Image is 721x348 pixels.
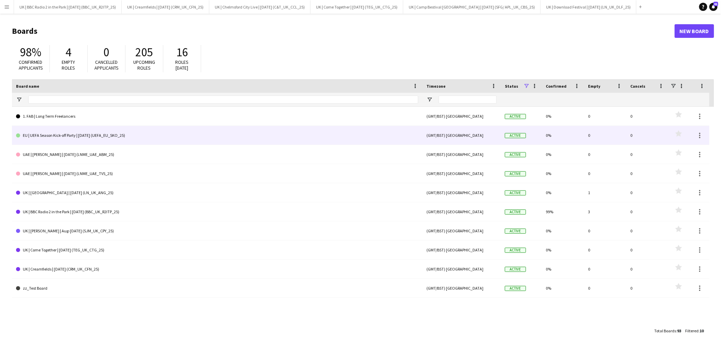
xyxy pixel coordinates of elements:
[426,84,446,89] span: Timezone
[626,241,669,259] div: 0
[104,45,109,60] span: 0
[655,328,676,333] span: Total Boards
[19,59,43,71] span: Confirmed applicants
[422,183,501,202] div: (GMT/BST) [GEOGRAPHIC_DATA]
[584,221,626,240] div: 0
[16,164,418,183] a: UAE | [PERSON_NAME] | [DATE] (LNME_UAE_TVS_25)
[626,183,669,202] div: 0
[422,145,501,164] div: (GMT/BST) [GEOGRAPHIC_DATA]
[422,107,501,126] div: (GMT/BST) [GEOGRAPHIC_DATA]
[12,26,675,36] h1: Boards
[626,221,669,240] div: 0
[584,202,626,221] div: 3
[709,3,718,11] a: 41
[422,221,501,240] div: (GMT/BST) [GEOGRAPHIC_DATA]
[439,96,497,104] input: Timezone Filter Input
[16,126,418,145] a: EU | UEFA Season Kick-off Party | [DATE] (UEFA_EU_SKO_25)
[422,260,501,278] div: (GMT/BST) [GEOGRAPHIC_DATA]
[422,126,501,145] div: (GMT/BST) [GEOGRAPHIC_DATA]
[655,324,681,337] div: :
[542,241,584,259] div: 0%
[28,96,418,104] input: Board name Filter Input
[686,324,704,337] div: :
[542,260,584,278] div: 0%
[584,126,626,145] div: 0
[16,221,418,241] a: UK | [PERSON_NAME] | Aug-[DATE] (SJM_UK_CPY_25)
[505,133,526,138] span: Active
[505,267,526,272] span: Active
[136,45,153,60] span: 205
[626,107,669,126] div: 0
[505,286,526,291] span: Active
[542,164,584,183] div: 0%
[94,59,119,71] span: Cancelled applicants
[176,59,189,71] span: Roles [DATE]
[16,97,22,103] button: Open Filter Menu
[403,0,541,14] button: UK | Camp Bestival [GEOGRAPHIC_DATA] | [DATE] (SFG/ APL_UK_CBS_25)
[16,145,418,164] a: UAE | [PERSON_NAME] | [DATE] (LNME_UAE_ABM_25)
[714,2,718,6] span: 41
[700,328,704,333] span: 10
[542,202,584,221] div: 99%
[16,107,418,126] a: 1. FAB | Long Term Freelancers
[16,183,418,202] a: UK | [GEOGRAPHIC_DATA] | [DATE] (LN_UK_ANG_25)
[584,183,626,202] div: 1
[588,84,600,89] span: Empty
[626,202,669,221] div: 0
[122,0,209,14] button: UK | Creamfields | [DATE] (CRM_UK_CFN_25)
[311,0,403,14] button: UK | Come Together | [DATE] (TEG_UK_CTG_25)
[541,0,636,14] button: UK | Download Festival | [DATE] (LN_UK_DLF_25)
[675,24,714,38] a: New Board
[20,45,41,60] span: 98%
[422,202,501,221] div: (GMT/BST) [GEOGRAPHIC_DATA]
[626,279,669,298] div: 0
[542,221,584,240] div: 0%
[626,145,669,164] div: 0
[505,190,526,195] span: Active
[505,114,526,119] span: Active
[66,45,72,60] span: 4
[16,84,39,89] span: Board name
[16,279,418,298] a: zz_Test Board
[677,328,681,333] span: 93
[14,0,122,14] button: UK | BBC Radio 2 in the Park | [DATE] (BBC_UK_R2ITP_25)
[422,164,501,183] div: (GMT/BST) [GEOGRAPHIC_DATA]
[686,328,699,333] span: Filtered
[505,171,526,176] span: Active
[16,260,418,279] a: UK | Creamfields | [DATE] (CRM_UK_CFN_25)
[584,107,626,126] div: 0
[505,209,526,215] span: Active
[584,164,626,183] div: 0
[542,145,584,164] div: 0%
[176,45,188,60] span: 16
[546,84,567,89] span: Confirmed
[542,183,584,202] div: 0%
[584,279,626,298] div: 0
[630,84,645,89] span: Cancels
[422,279,501,298] div: (GMT/BST) [GEOGRAPHIC_DATA]
[16,241,418,260] a: UK | Come Together | [DATE] (TEG_UK_CTG_25)
[505,152,526,157] span: Active
[505,84,518,89] span: Status
[422,241,501,259] div: (GMT/BST) [GEOGRAPHIC_DATA]
[426,97,433,103] button: Open Filter Menu
[16,202,418,221] a: UK | BBC Radio 2 in the Park | [DATE] (BBC_UK_R2ITP_25)
[62,59,75,71] span: Empty roles
[542,107,584,126] div: 0%
[584,260,626,278] div: 0
[542,126,584,145] div: 0%
[626,126,669,145] div: 0
[133,59,155,71] span: Upcoming roles
[209,0,311,14] button: UK | Chelmsford City Live | [DATE] (C&T_UK_CCL_25)
[542,279,584,298] div: 0%
[505,248,526,253] span: Active
[626,260,669,278] div: 0
[584,241,626,259] div: 0
[584,145,626,164] div: 0
[505,229,526,234] span: Active
[626,164,669,183] div: 0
